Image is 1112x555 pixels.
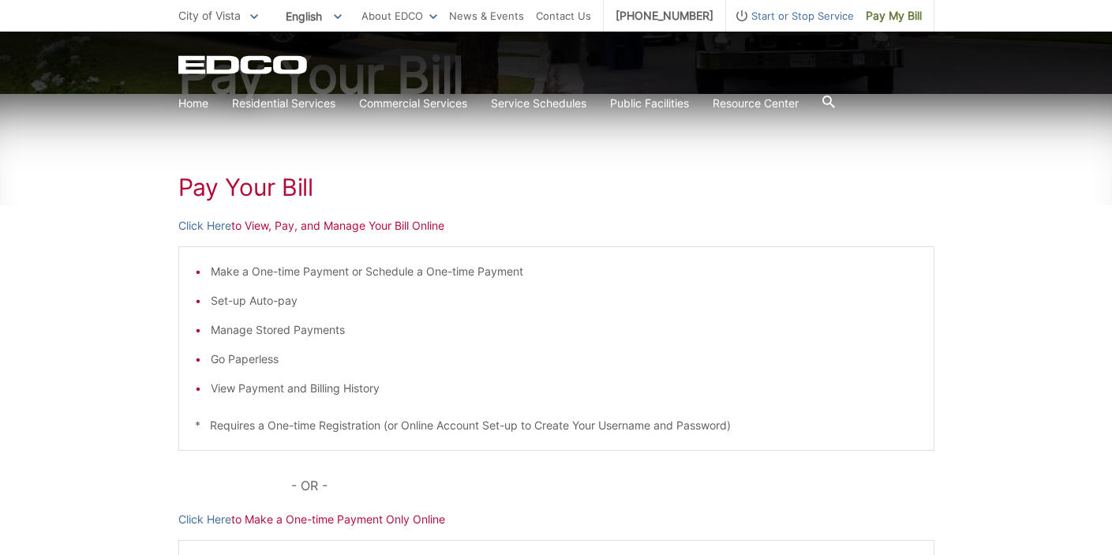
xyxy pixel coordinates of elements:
li: Set-up Auto-pay [211,292,918,309]
span: English [274,3,354,29]
p: to View, Pay, and Manage Your Bill Online [178,217,934,234]
a: Resource Center [713,95,799,112]
h1: Pay Your Bill [178,173,934,201]
a: Contact Us [536,7,591,24]
li: Manage Stored Payments [211,321,918,339]
a: Commercial Services [359,95,467,112]
a: Click Here [178,511,231,528]
a: Public Facilities [610,95,689,112]
a: Home [178,95,208,112]
span: Pay My Bill [866,7,922,24]
a: Service Schedules [491,95,586,112]
a: Click Here [178,217,231,234]
p: to Make a One-time Payment Only Online [178,511,934,528]
li: Go Paperless [211,351,918,368]
p: * Requires a One-time Registration (or Online Account Set-up to Create Your Username and Password) [195,417,918,434]
a: News & Events [449,7,524,24]
p: - OR - [291,474,934,497]
a: About EDCO [361,7,437,24]
li: View Payment and Billing History [211,380,918,397]
li: Make a One-time Payment or Schedule a One-time Payment [211,263,918,280]
a: EDCD logo. Return to the homepage. [178,55,309,74]
a: Residential Services [232,95,335,112]
span: City of Vista [178,9,241,22]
